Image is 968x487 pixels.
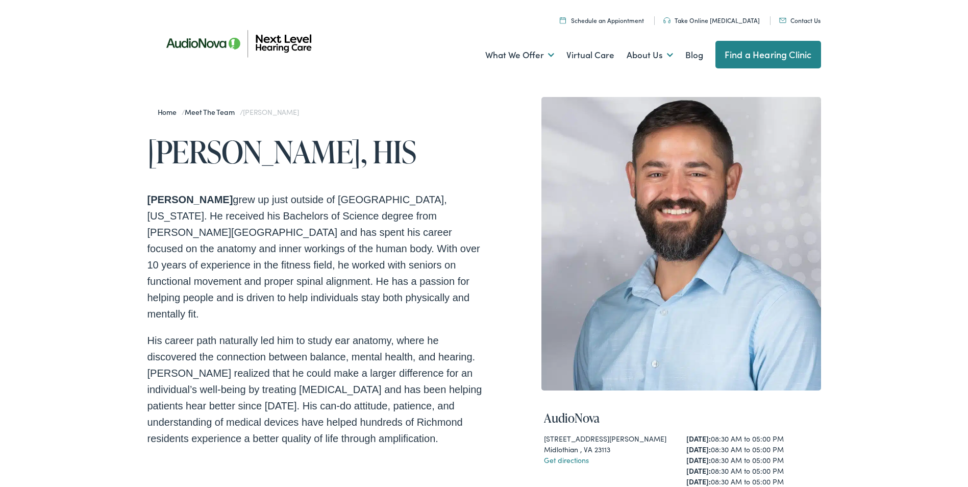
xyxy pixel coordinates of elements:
[663,16,760,25] a: Take Online [MEDICAL_DATA]
[185,107,239,117] a: Meet the Team
[147,191,484,322] p: grew up just outside of [GEOGRAPHIC_DATA], [US_STATE]. He received his Bachelors of Science degre...
[147,135,484,168] h1: [PERSON_NAME], HIS
[485,36,554,74] a: What We Offer
[663,17,671,23] img: An icon symbolizing headphones, colored in teal, suggests audio-related services or features.
[544,444,676,455] div: Midlothian , VA 23113
[158,107,182,117] a: Home
[779,18,786,23] img: An icon representing mail communication is presented in a unique teal color.
[147,332,484,447] p: His career path naturally led him to study ear anatomy, where he discovered the connection betwee...
[566,36,614,74] a: Virtual Care
[779,16,821,25] a: Contact Us
[158,107,299,117] span: / /
[243,107,299,117] span: [PERSON_NAME]
[560,16,644,25] a: Schedule an Appiontment
[686,466,711,476] strong: [DATE]:
[685,36,703,74] a: Blog
[544,455,589,465] a: Get directions
[715,41,821,68] a: Find a Hearing Clinic
[147,194,233,205] strong: [PERSON_NAME]
[686,455,711,465] strong: [DATE]:
[686,476,711,486] strong: [DATE]:
[627,36,673,74] a: About Us
[686,444,711,454] strong: [DATE]:
[544,433,676,444] div: [STREET_ADDRESS][PERSON_NAME]
[560,17,566,23] img: Calendar icon representing the ability to schedule a hearing test or hearing aid appointment at N...
[686,433,711,444] strong: [DATE]:
[544,411,818,426] h4: AudioNova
